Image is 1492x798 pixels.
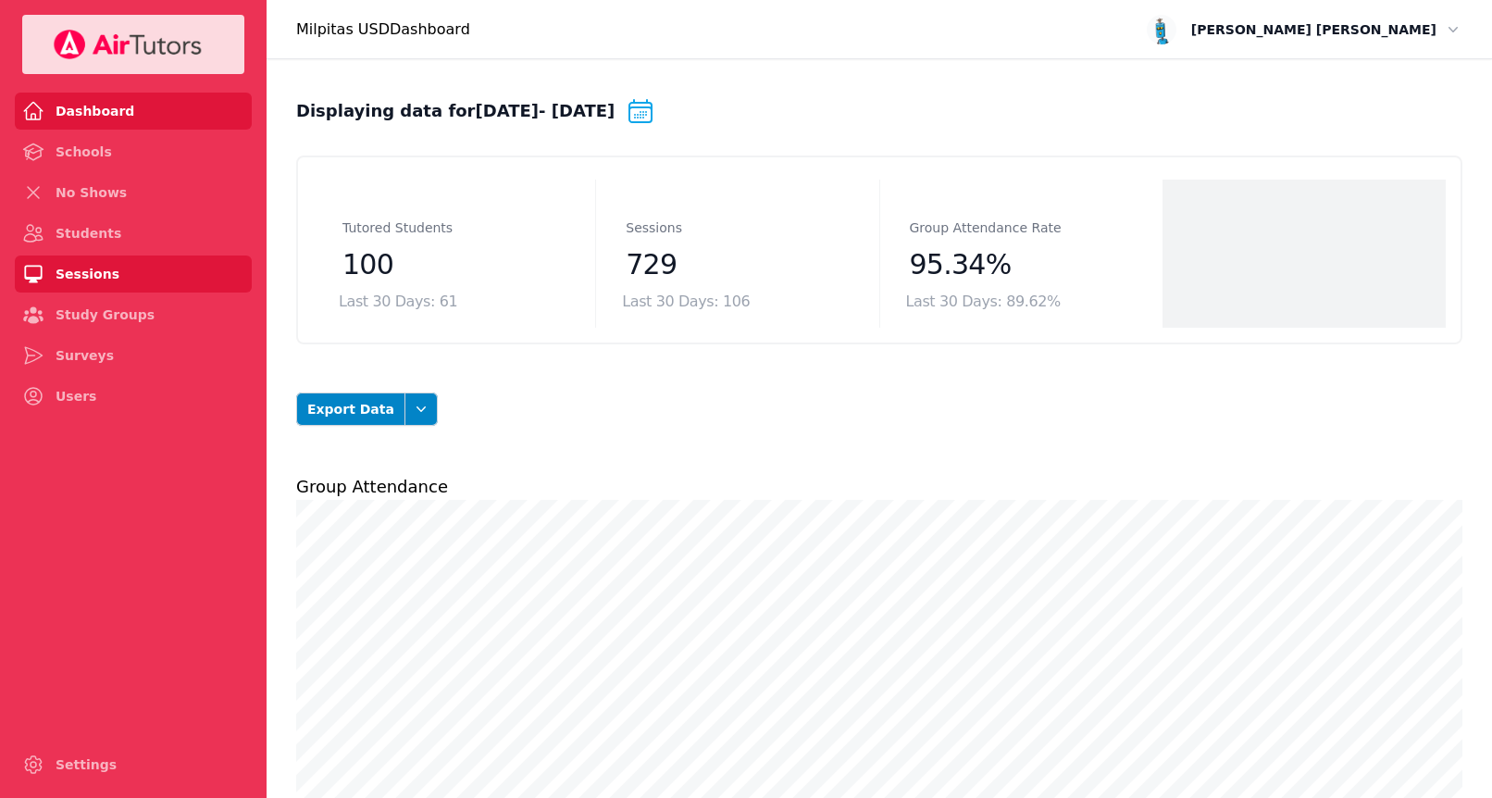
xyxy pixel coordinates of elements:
img: Your Company [53,30,203,59]
div: Last 30 Days: 61 [339,291,569,313]
a: No Shows [15,174,252,211]
a: Study Groups [15,296,252,333]
dt: Group Attendance Rate [910,217,1062,239]
a: Settings [15,746,252,783]
h2: Group Attendance [296,474,1462,500]
span: [PERSON_NAME] [PERSON_NAME] [1191,19,1436,41]
div: Last 30 Days: 106 [622,291,852,313]
a: Users [15,378,252,415]
a: Surveys [15,337,252,374]
img: avatar [1147,15,1176,44]
dt: Tutored Students [342,217,453,239]
dd: 95.34% [910,246,1133,283]
a: Sessions [15,256,252,293]
dd: 729 [626,246,849,283]
div: Displaying data for [DATE] - [DATE] [296,96,655,126]
a: Dashboard [15,93,252,130]
dd: 100 [342,246,566,283]
a: Students [15,215,252,252]
a: Schools [15,133,252,170]
dt: Sessions [626,217,682,239]
button: Export Data [296,393,405,426]
div: Last 30 Days: 89.62% [906,291,1137,313]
